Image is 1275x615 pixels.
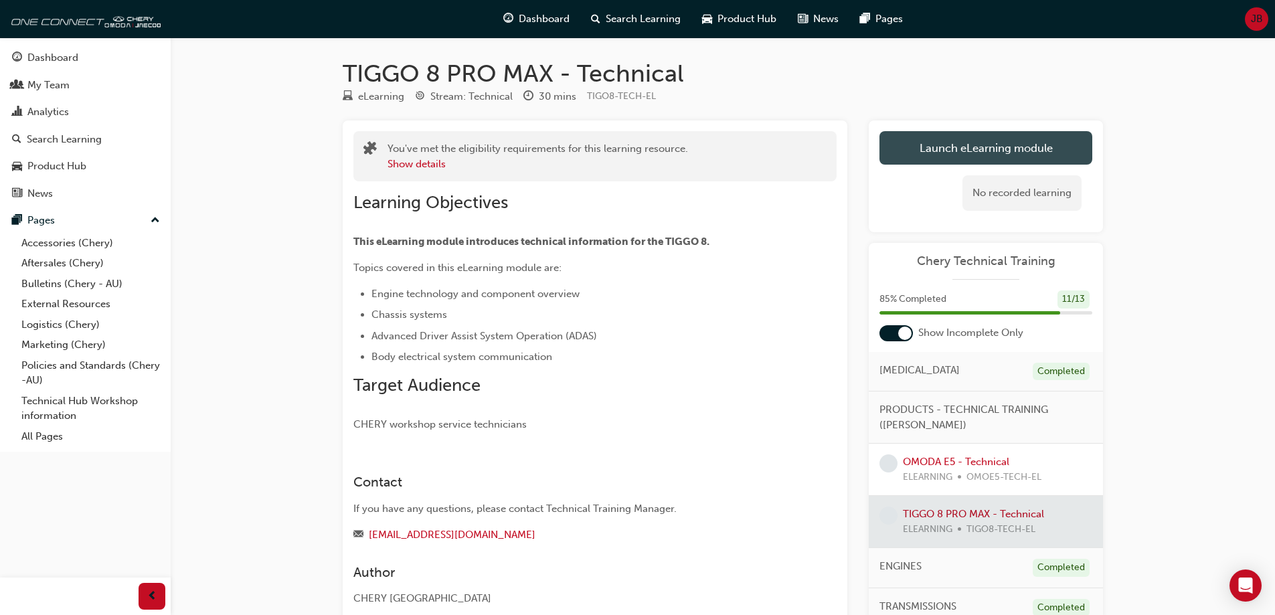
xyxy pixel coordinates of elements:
[503,11,513,27] span: guage-icon
[12,161,22,173] span: car-icon
[7,5,161,32] img: oneconnect
[903,456,1009,468] a: OMODA E5 - Technical
[353,501,788,517] div: If you have any questions, please contact Technical Training Manager.
[879,254,1092,269] a: Chery Technical Training
[813,11,839,27] span: News
[798,11,808,27] span: news-icon
[5,46,165,70] a: Dashboard
[353,565,788,580] h3: Author
[16,294,165,315] a: External Resources
[27,104,69,120] div: Analytics
[415,88,513,105] div: Stream
[388,157,446,172] button: Show details
[430,89,513,104] div: Stream: Technical
[5,208,165,233] button: Pages
[16,391,165,426] a: Technical Hub Workshop information
[879,559,922,574] span: ENGINES
[591,11,600,27] span: search-icon
[27,213,55,228] div: Pages
[849,5,914,33] a: pages-iconPages
[16,335,165,355] a: Marketing (Chery)
[12,215,22,227] span: pages-icon
[606,11,681,27] span: Search Learning
[580,5,691,33] a: search-iconSearch Learning
[717,11,776,27] span: Product Hub
[5,43,165,208] button: DashboardMy TeamAnalyticsSearch LearningProduct HubNews
[27,132,102,147] div: Search Learning
[903,470,952,485] span: ELEARNING
[16,355,165,391] a: Policies and Standards (Chery -AU)
[353,236,709,248] span: This eLearning module introduces technical information for the TIGGO 8.
[787,5,849,33] a: news-iconNews
[860,11,870,27] span: pages-icon
[353,474,788,490] h3: Contact
[587,90,656,102] span: Learning resource code
[5,181,165,206] a: News
[1057,290,1090,309] div: 11 / 13
[523,88,576,105] div: Duration
[27,159,86,174] div: Product Hub
[371,330,597,342] span: Advanced Driver Assist System Operation (ADAS)
[371,288,580,300] span: Engine technology and component overview
[966,470,1041,485] span: OMOE5-TECH-EL
[343,91,353,103] span: learningResourceType_ELEARNING-icon
[12,134,21,146] span: search-icon
[16,233,165,254] a: Accessories (Chery)
[16,426,165,447] a: All Pages
[369,529,535,541] a: [EMAIL_ADDRESS][DOMAIN_NAME]
[16,274,165,294] a: Bulletins (Chery - AU)
[5,127,165,152] a: Search Learning
[12,106,22,118] span: chart-icon
[879,454,898,472] span: learningRecordVerb_NONE-icon
[147,588,157,605] span: prev-icon
[1033,559,1090,577] div: Completed
[962,175,1082,211] div: No recorded learning
[691,5,787,33] a: car-iconProduct Hub
[5,100,165,124] a: Analytics
[371,351,552,363] span: Body electrical system communication
[353,418,527,430] span: CHERY workshop service technicians
[523,91,533,103] span: clock-icon
[539,89,576,104] div: 30 mins
[27,78,70,93] div: My Team
[388,141,688,171] div: You've met the eligibility requirements for this learning resource.
[1245,7,1268,31] button: JB
[12,80,22,92] span: people-icon
[27,50,78,66] div: Dashboard
[918,325,1023,341] span: Show Incomplete Only
[879,131,1092,165] a: Launch eLearning module
[363,143,377,158] span: puzzle-icon
[353,527,788,543] div: Email
[5,73,165,98] a: My Team
[879,292,946,307] span: 85 % Completed
[875,11,903,27] span: Pages
[16,315,165,335] a: Logistics (Chery)
[353,375,481,396] span: Target Audience
[879,402,1082,432] span: PRODUCTS - TECHNICAL TRAINING ([PERSON_NAME])
[12,52,22,64] span: guage-icon
[343,59,1103,88] h1: TIGGO 8 PRO MAX - Technical
[879,363,960,378] span: [MEDICAL_DATA]
[343,88,404,105] div: Type
[1251,11,1263,27] span: JB
[415,91,425,103] span: target-icon
[1229,569,1262,602] div: Open Intercom Messenger
[12,188,22,200] span: news-icon
[493,5,580,33] a: guage-iconDashboard
[151,212,160,230] span: up-icon
[1033,363,1090,381] div: Completed
[519,11,570,27] span: Dashboard
[879,507,898,525] span: learningRecordVerb_NONE-icon
[358,89,404,104] div: eLearning
[353,591,788,606] div: CHERY [GEOGRAPHIC_DATA]
[353,192,508,213] span: Learning Objectives
[5,154,165,179] a: Product Hub
[353,529,363,541] span: email-icon
[353,262,562,274] span: Topics covered in this eLearning module are:
[16,253,165,274] a: Aftersales (Chery)
[27,186,53,201] div: News
[702,11,712,27] span: car-icon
